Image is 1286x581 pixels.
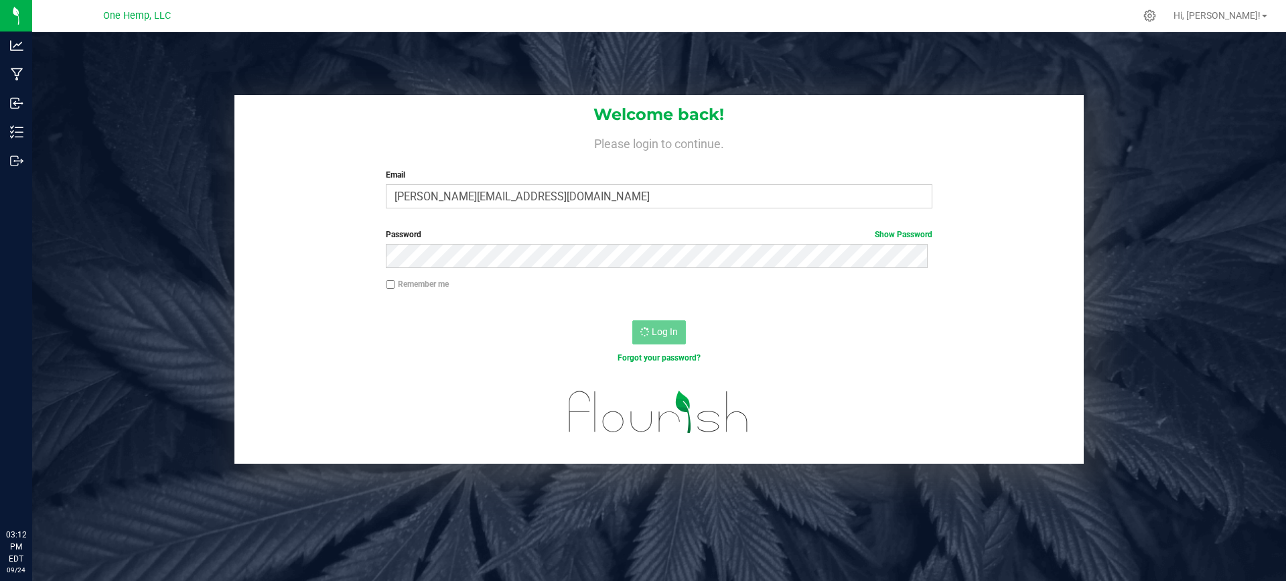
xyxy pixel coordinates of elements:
[875,230,932,239] a: Show Password
[553,378,765,446] img: flourish_logo.svg
[234,134,1084,150] h4: Please login to continue.
[1141,9,1158,22] div: Manage settings
[386,280,395,289] input: Remember me
[10,154,23,168] inline-svg: Outbound
[103,10,171,21] span: One Hemp, LLC
[10,68,23,81] inline-svg: Manufacturing
[386,278,449,290] label: Remember me
[618,353,701,363] a: Forgot your password?
[10,125,23,139] inline-svg: Inventory
[386,230,421,239] span: Password
[632,320,686,344] button: Log In
[1173,10,1261,21] span: Hi, [PERSON_NAME]!
[10,39,23,52] inline-svg: Analytics
[386,169,932,181] label: Email
[652,326,678,337] span: Log In
[234,106,1084,123] h1: Welcome back!
[6,529,26,565] p: 03:12 PM EDT
[10,96,23,110] inline-svg: Inbound
[6,565,26,575] p: 09/24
